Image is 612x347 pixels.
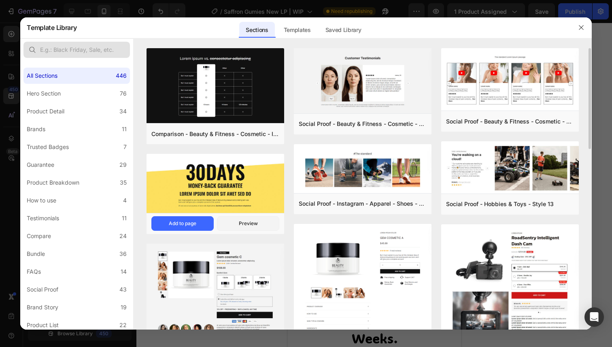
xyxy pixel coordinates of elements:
[27,178,79,187] div: Product Breakdown
[120,178,127,187] div: 35
[27,71,57,81] div: All Sections
[294,48,431,115] img: sp16.png
[119,320,127,330] div: 22
[446,199,554,209] div: Social Proof - Hobbies & Toys - Style 13
[217,216,279,231] button: Preview
[294,144,431,195] img: sp30.png
[441,48,579,112] img: sp8.png
[147,154,284,215] img: g30.png
[119,231,127,241] div: 24
[21,36,118,44] strong: stress and brain chemistry at play.
[6,57,168,89] p: It’s devastating to feel powerless, but there’s a gentle, natural way to help your child find pea...
[119,285,127,294] div: 43
[122,213,127,223] div: 11
[27,285,58,294] div: Social Proof
[119,106,127,116] div: 34
[27,17,76,38] h2: Template Library
[299,119,427,129] div: Social Proof - Beauty & Fitness - Cosmetic - Style 16
[123,196,127,205] div: 4
[27,231,51,241] div: Compare
[6,272,168,326] h2: See Your Child’s Joy and Calm Return — Within Weeks.
[319,22,368,38] div: Saved Library
[116,71,127,81] div: 446
[151,216,214,231] button: Add to page
[27,160,54,170] div: Guarantee
[239,22,274,38] div: Sections
[27,124,45,134] div: Brands
[120,89,127,98] div: 76
[6,13,168,46] p: If afternoons feel like meltdowns, fidgeting, and homework battles — It’s often
[446,117,574,126] div: Social Proof - Beauty & Fitness - Cosmetic - Style 8
[23,42,130,58] input: E.g.: Black Friday, Sale, etc.
[122,124,127,134] div: 11
[6,107,168,270] img: gempages_586040185100174109-2e3d3667-d939-4239-b64c-fa802099e41e.webp
[27,142,69,152] div: Trusted Badges
[27,89,61,98] div: Hero Section
[121,267,127,277] div: 14
[27,213,59,223] div: Testimonials
[27,106,64,116] div: Product Detail
[441,141,579,195] img: sp13.png
[27,302,58,312] div: Brand Story
[119,249,127,259] div: 36
[277,22,317,38] div: Templates
[584,307,604,327] div: Open Intercom Messenger
[151,129,279,139] div: Comparison - Beauty & Fitness - Cosmetic - Ingredients - Style 19
[27,196,56,205] div: How to use
[147,48,284,125] img: c19.png
[27,249,45,259] div: Bundle
[121,302,127,312] div: 19
[27,320,59,330] div: Product List
[119,160,127,170] div: 29
[169,220,196,227] div: Add to page
[239,220,258,227] div: Preview
[65,26,126,33] strong: it’s not bad parenting.
[299,199,427,209] div: Social Proof - Instagram - Apparel - Shoes - Style 30
[27,267,41,277] div: FAQs
[294,224,431,347] img: pd11.png
[123,142,127,152] div: 7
